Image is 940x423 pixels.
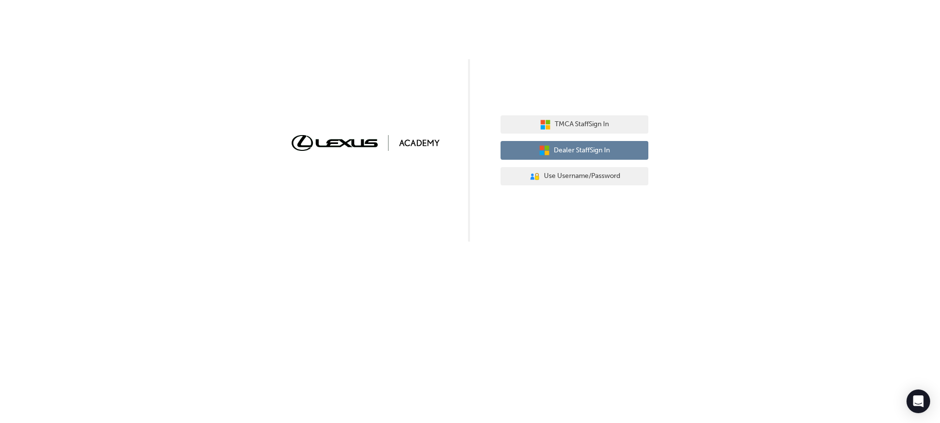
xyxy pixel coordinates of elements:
[501,115,648,134] button: TMCA StaffSign In
[292,135,439,150] img: Trak
[544,171,620,182] span: Use Username/Password
[555,119,609,130] span: TMCA Staff Sign In
[501,141,648,160] button: Dealer StaffSign In
[906,389,930,413] div: Open Intercom Messenger
[554,145,610,156] span: Dealer Staff Sign In
[501,167,648,186] button: Use Username/Password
